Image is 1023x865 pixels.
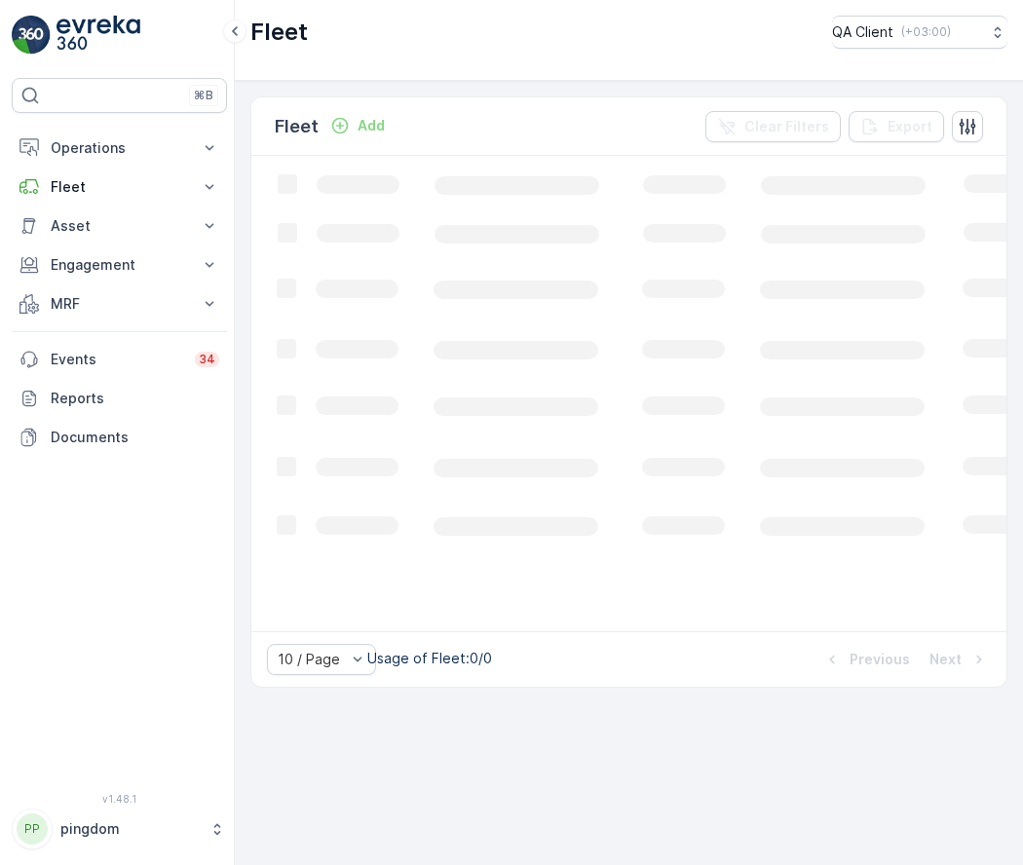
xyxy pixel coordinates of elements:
[51,216,188,236] p: Asset
[51,255,188,275] p: Engagement
[12,245,227,284] button: Engagement
[57,16,140,55] img: logo_light-DOdMpM7g.png
[12,168,227,207] button: Fleet
[12,16,51,55] img: logo
[12,284,227,323] button: MRF
[12,793,227,805] span: v 1.48.1
[744,117,829,136] p: Clear Filters
[51,138,188,158] p: Operations
[849,111,944,142] button: Export
[12,379,227,418] a: Reports
[12,207,227,245] button: Asset
[12,129,227,168] button: Operations
[51,350,183,369] p: Events
[275,113,319,140] p: Fleet
[832,16,1007,49] button: QA Client(+03:00)
[51,177,188,197] p: Fleet
[901,24,951,40] p: ( +03:00 )
[850,650,910,669] p: Previous
[12,340,227,379] a: Events34
[51,428,219,447] p: Documents
[194,88,213,103] p: ⌘B
[60,819,200,839] p: pingdom
[17,813,48,845] div: PP
[705,111,841,142] button: Clear Filters
[928,648,991,671] button: Next
[12,809,227,849] button: PPpingdom
[888,117,932,136] p: Export
[929,650,962,669] p: Next
[51,294,188,314] p: MRF
[250,17,308,48] p: Fleet
[322,114,393,137] button: Add
[358,116,385,135] p: Add
[199,352,215,367] p: 34
[12,418,227,457] a: Documents
[367,649,492,668] p: Usage of Fleet : 0/0
[820,648,912,671] button: Previous
[51,389,219,408] p: Reports
[832,22,893,42] p: QA Client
